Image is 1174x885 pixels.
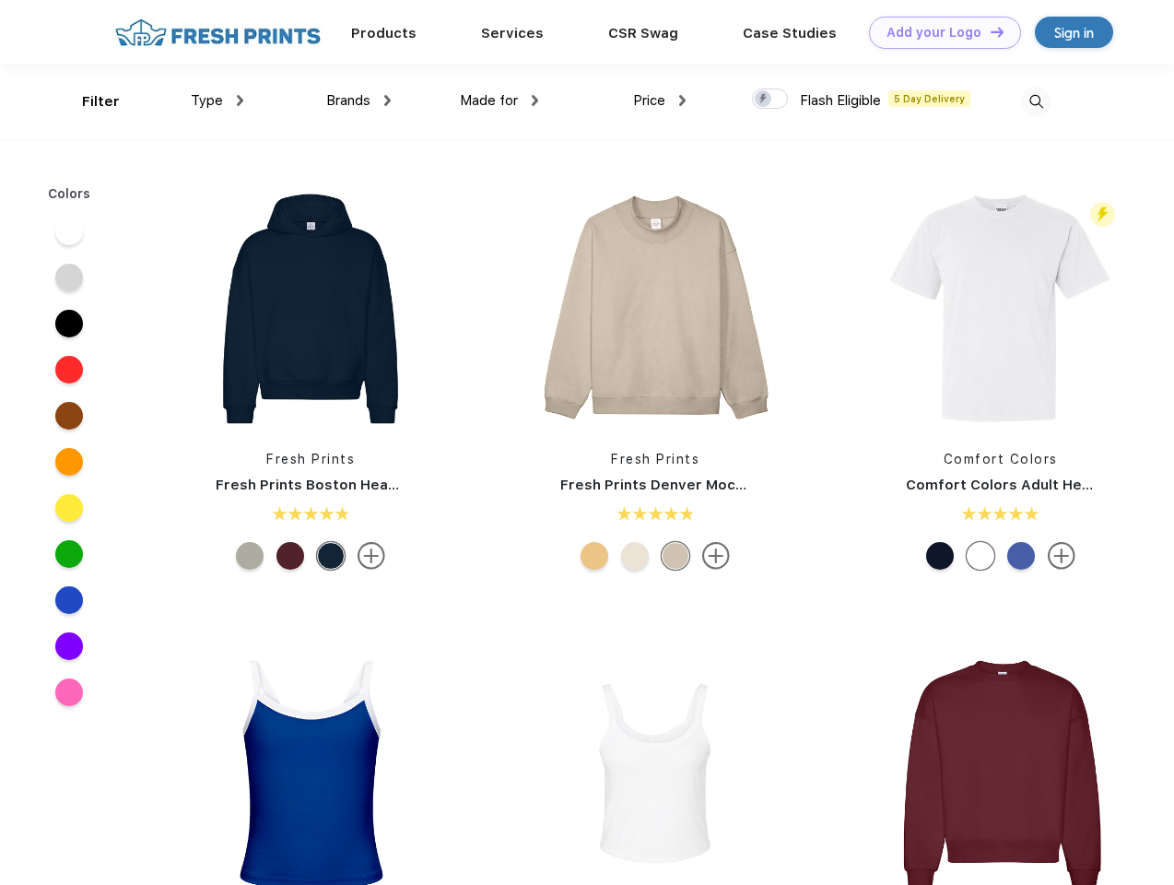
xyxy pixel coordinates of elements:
[1090,202,1115,227] img: flash_active_toggle.svg
[191,92,223,109] span: Type
[82,91,120,112] div: Filter
[276,542,304,570] div: Burgundy
[34,184,105,204] div: Colors
[237,95,243,106] img: dropdown.png
[633,92,665,109] span: Price
[188,186,433,431] img: func=resize&h=266
[384,95,391,106] img: dropdown.png
[662,542,689,570] div: Sand
[679,95,686,106] img: dropdown.png
[1021,87,1051,117] img: desktop_search.svg
[266,452,355,466] a: Fresh Prints
[878,186,1123,431] img: func=resize&h=266
[581,542,608,570] div: Bahama Yellow
[532,95,538,106] img: dropdown.png
[317,542,345,570] div: Navy
[110,17,326,49] img: fo%20logo%202.webp
[944,452,1058,466] a: Comfort Colors
[1007,542,1035,570] div: Mystic Blue
[888,90,970,107] span: 5 Day Delivery
[1048,542,1075,570] img: more.svg
[358,542,385,570] img: more.svg
[326,92,370,109] span: Brands
[611,452,699,466] a: Fresh Prints
[351,25,417,41] a: Products
[1035,17,1113,48] a: Sign in
[926,542,954,570] div: True Navy
[991,27,1004,37] img: DT
[533,186,778,431] img: func=resize&h=266
[1054,22,1094,43] div: Sign in
[800,92,881,109] span: Flash Eligible
[560,477,960,493] a: Fresh Prints Denver Mock Neck Heavyweight Sweatshirt
[216,477,507,493] a: Fresh Prints Boston Heavyweight Hoodie
[702,542,730,570] img: more.svg
[967,542,994,570] div: White
[886,25,981,41] div: Add your Logo
[621,542,649,570] div: Buttermilk
[236,542,264,570] div: Heathered Grey
[460,92,518,109] span: Made for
